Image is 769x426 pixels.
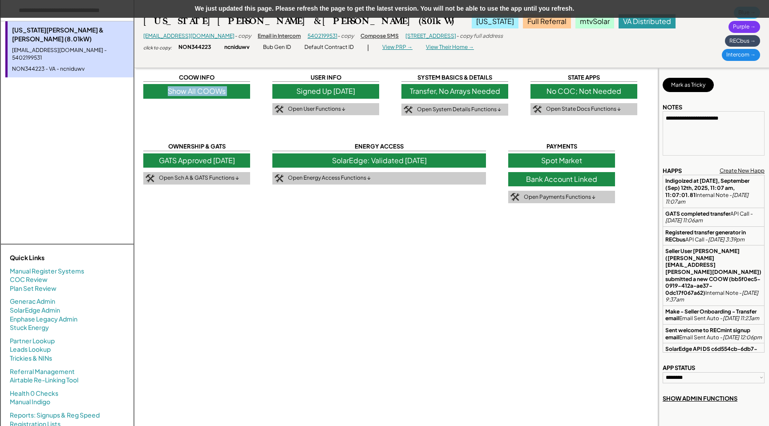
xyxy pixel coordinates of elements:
em: [DATE] 3:39pm [708,236,745,243]
a: Manual Register Systems [10,267,84,276]
div: mtvSolar [575,14,614,28]
div: Bub Gen ID [263,44,291,51]
a: Plan Set Review [10,284,57,293]
div: Email in Intercom [258,32,301,40]
div: GATS Approved [DATE] [143,153,250,168]
div: PAYMENTS [508,142,615,151]
div: APP STATUS [663,364,695,372]
a: Generac Admin [10,297,55,306]
strong: SolarEdge API DS c6d554cb-6db7-4c25-a2b8-4836f2cec6a0 validated by admin on bulk-solaredge [665,346,757,373]
div: ENERGY ACCESS [272,142,486,151]
div: NON344223 - VA - ncniduwv [12,65,129,73]
a: Partner Lookup [10,337,55,346]
div: OWNERSHIP & GATS [143,142,250,151]
div: Open System Details Functions ↓ [417,106,501,113]
strong: Sent welcome to RECmint signup email [665,327,751,341]
div: Internal Note - [665,346,762,380]
a: Reports: Signups & Reg Speed [10,411,100,420]
a: Health 0 Checks [10,389,58,398]
div: HAPPS [663,167,682,175]
a: COC Review [10,275,48,284]
img: tool-icon.png [275,174,283,182]
a: Manual Indigo [10,398,50,406]
div: Compose SMS [360,32,399,40]
div: - copy [235,32,251,40]
div: NOTES [663,103,682,111]
div: [US_STATE][PERSON_NAME] & [PERSON_NAME] (8.01kW) [143,16,454,27]
a: Airtable Re-Linking Tool [10,376,78,385]
div: Spot Market [508,153,615,168]
div: ncniduwv [224,44,250,51]
em: [DATE] 12:06pm [723,334,762,341]
div: Open State Docs Functions ↓ [546,105,621,113]
img: tool-icon.png [533,105,542,113]
a: [EMAIL_ADDRESS][DOMAIN_NAME] [143,32,235,39]
div: Intercom → [722,49,760,61]
div: | [367,43,369,52]
div: STATE APPS [530,73,637,82]
div: - copy [337,32,354,40]
em: [DATE] 9:37am [665,289,759,303]
a: Enphase Legacy Admin [10,315,77,324]
img: tool-icon.png [146,174,154,182]
strong: Seller User [PERSON_NAME] ([PERSON_NAME][EMAIL_ADDRESS][PERSON_NAME][DOMAIN_NAME]) submitted a ne... [665,248,762,296]
img: tool-icon.png [275,105,283,113]
div: COOW INFO [143,73,250,82]
div: NON344223 [178,44,211,51]
div: SolarEdge: Validated [DATE] [272,153,486,168]
div: Purple → [729,21,760,33]
div: VA Distributed [619,14,676,28]
div: API Call - [665,229,762,243]
strong: Indigoized at [DATE], September (Sep) 12th, 2025, 11:07 am, 11:07:01.81 [665,177,750,198]
div: Show All COOWs [143,84,250,98]
div: Internal Note - [665,248,762,303]
div: View Their Home → [426,44,474,51]
div: [US_STATE] [472,14,518,28]
em: [DATE] 11:07am [665,192,749,205]
em: [DATE] 11:06am [665,217,703,224]
div: click to copy: [143,44,172,51]
div: Email Sent Auto - [665,308,762,322]
div: - copy full address [456,32,503,40]
div: Quick Links [10,253,99,262]
div: API Call - [665,210,762,224]
a: Stuck Energy [10,323,49,332]
div: SYSTEM BASICS & DETAILS [401,73,508,82]
button: Mark as Tricky [663,78,714,92]
div: Email Sent Auto - [665,327,762,341]
div: Signed Up [DATE] [272,84,379,98]
a: SolarEdge Admin [10,306,60,315]
div: Open Payments Functions ↓ [524,193,595,201]
div: Create New Happ [720,167,765,175]
a: 5402199531 [308,32,337,39]
div: Open User Functions ↓ [288,105,345,113]
div: Bank Account Linked [508,172,615,186]
em: [DATE] 11:23am [723,315,759,322]
div: SHOW ADMIN FUNCTIONS [663,394,737,402]
a: Referral Management [10,367,75,376]
strong: Registered transfer generator in RECbus [665,229,747,243]
div: Open Energy Access Functions ↓ [288,174,371,182]
img: tool-icon.png [404,106,413,114]
a: Trickies & NINs [10,354,52,363]
div: View PRP → [382,44,413,51]
strong: Make - Seller Onboarding - Transfer email [665,308,757,322]
div: [US_STATE][PERSON_NAME] & [PERSON_NAME] (8.01kW) [12,26,129,43]
div: Full Referral [523,14,571,28]
div: No COC; Not Needed [530,84,637,98]
div: RECbus → [725,35,760,47]
div: Default Contract ID [304,44,354,51]
div: [EMAIL_ADDRESS][DOMAIN_NAME] - 5402199531 [12,47,129,62]
a: [STREET_ADDRESS] [405,32,456,39]
div: Transfer, No Arrays Needed [401,84,508,98]
a: Leads Lookup [10,345,51,354]
img: tool-icon.png [510,193,519,201]
strong: GATS completed transfer [665,210,730,217]
div: USER INFO [272,73,379,82]
div: Open Sch A & GATS Functions ↓ [159,174,239,182]
div: Internal Note - [665,177,762,205]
